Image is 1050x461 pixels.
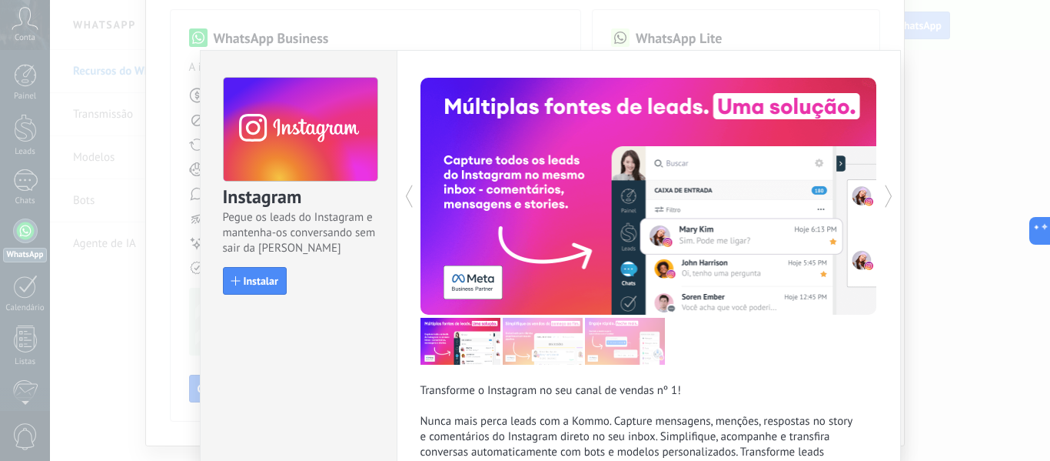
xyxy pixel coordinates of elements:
[420,318,500,365] img: com_instagram_tour_1_pt.png
[223,185,377,210] h3: Instagram
[503,318,583,365] img: com_instagram_tour_2_pt.png
[223,210,377,256] span: Pegue os leads do Instagram e mantenha-os conversando sem sair da [PERSON_NAME]
[585,318,665,365] img: com_instagram_tour_3_pt.png
[223,267,287,295] button: Instalar
[244,276,278,286] span: Instalar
